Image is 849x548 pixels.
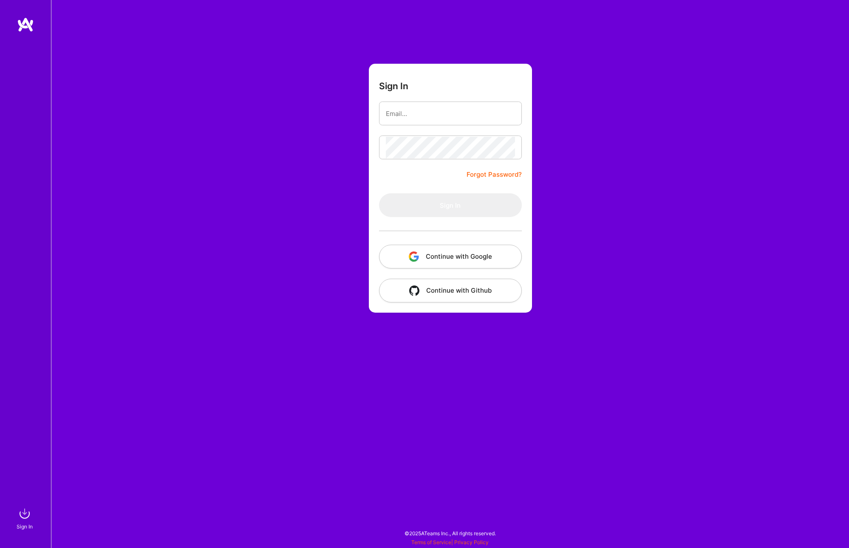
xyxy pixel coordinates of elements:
[17,522,33,531] div: Sign In
[379,245,522,268] button: Continue with Google
[411,539,489,545] span: |
[51,523,849,544] div: © 2025 ATeams Inc., All rights reserved.
[409,285,419,296] img: icon
[379,193,522,217] button: Sign In
[18,505,33,531] a: sign inSign In
[16,505,33,522] img: sign in
[411,539,451,545] a: Terms of Service
[467,169,522,180] a: Forgot Password?
[409,251,419,262] img: icon
[454,539,489,545] a: Privacy Policy
[386,103,515,124] input: Email...
[17,17,34,32] img: logo
[379,81,408,91] h3: Sign In
[379,279,522,302] button: Continue with Github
